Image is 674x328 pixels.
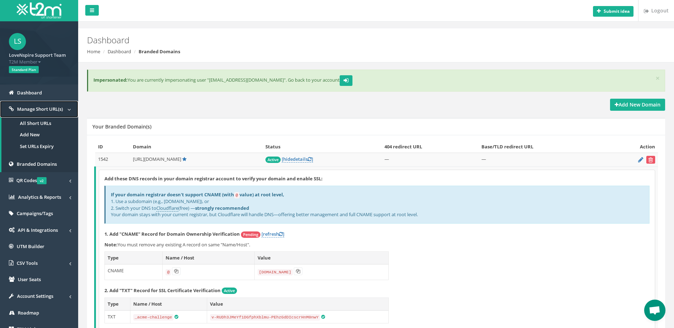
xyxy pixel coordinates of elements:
code: _acme-challenge [133,314,173,321]
span: UTM Builder [17,243,44,250]
strong: 1. Add "CNAME" Record for Domain Ownership Verification [104,231,240,237]
strong: 2. Add "TXT" Record for SSL Certificate Verification [104,287,221,294]
div: You are currently impersonating user "[EMAIL_ADDRESS][DOMAIN_NAME]". Go back to your account [87,70,665,92]
th: Type [105,252,163,264]
div: 1. Use a subdomain (e.g., [DOMAIN_NAME]), or 2. Switch your DNS to (free) — Your domain stays wit... [104,186,649,224]
span: Active [265,157,281,163]
span: Analytics & Reports [18,194,61,200]
b: Submit idea [604,8,630,14]
a: Dashboard [108,48,131,55]
h2: Dashboard [87,35,567,45]
b: Impersonated: [93,77,128,83]
button: × [656,75,660,82]
th: Base/TLD redirect URL [479,141,607,153]
span: Standard Plan [9,66,39,73]
b: If your domain registrar doesn't support CNAME (with value) at root level, [111,191,284,198]
span: API & Integrations [18,227,58,233]
p: You must remove any existing A record on same "Name/Host". [104,241,649,248]
th: Name / Host [163,252,254,264]
strong: Add these DNS records in your domain registrar account to verify your domain and enable SSL: [104,175,323,182]
span: hide [283,156,293,162]
span: Dashboard [17,89,42,96]
th: Domain [130,141,263,153]
a: Default [182,156,187,162]
th: Name / Host [130,298,207,311]
span: CSV Tools [17,260,38,266]
a: Set URLs Expiry [1,141,78,152]
th: Type [105,298,130,311]
span: User Seats [18,276,41,283]
span: Active [222,288,237,294]
strong: Branded Domains [139,48,180,55]
span: LS [9,33,26,50]
span: QR Codes [16,177,47,184]
span: Campaigns/Tags [17,210,53,217]
th: ID [95,141,130,153]
a: [hidedetails] [282,156,313,163]
b: Note: [104,241,118,248]
a: All Short URLs [1,117,78,129]
a: Add New [1,129,78,141]
b: strongly recommended [195,205,249,211]
th: Status [263,141,382,153]
code: @ [166,269,171,275]
th: Action [607,141,658,153]
th: 404 redirect URL [382,141,479,153]
span: [URL][DOMAIN_NAME] [133,156,181,162]
span: T2M Member [9,59,69,65]
td: TXT [105,310,130,323]
a: Add New Domain [610,99,665,111]
span: v2 [37,177,47,184]
img: T2M [17,2,61,18]
code: @ [234,192,239,198]
td: 1542 [95,153,130,167]
a: LoveNspire Support Team T2M Member [9,50,69,65]
td: — [382,153,479,167]
span: Branded Domains [17,161,57,167]
td: CNAME [105,264,163,280]
a: Home [87,48,100,55]
span: Account Settings [17,293,53,299]
a: Cloudflare [156,205,178,212]
span: Manage Short URL(s) [17,106,63,112]
th: Value [254,252,388,264]
a: [refresh] [261,231,284,237]
strong: LoveNspire Support Team [9,52,66,58]
th: Value [207,298,389,311]
a: Open chat [644,300,665,321]
code: v-RUDh3JMeYf1DGfphXblmu-PEhzGdDIcscrHnM0nwY [210,314,320,321]
code: [DOMAIN_NAME] [258,269,293,275]
h5: Your Branded Domain(s) [92,124,151,129]
td: — [479,153,607,167]
button: Submit idea [593,6,633,17]
span: Pending [241,231,260,238]
span: Roadmap [18,310,39,316]
strong: Add New Domain [615,101,660,108]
